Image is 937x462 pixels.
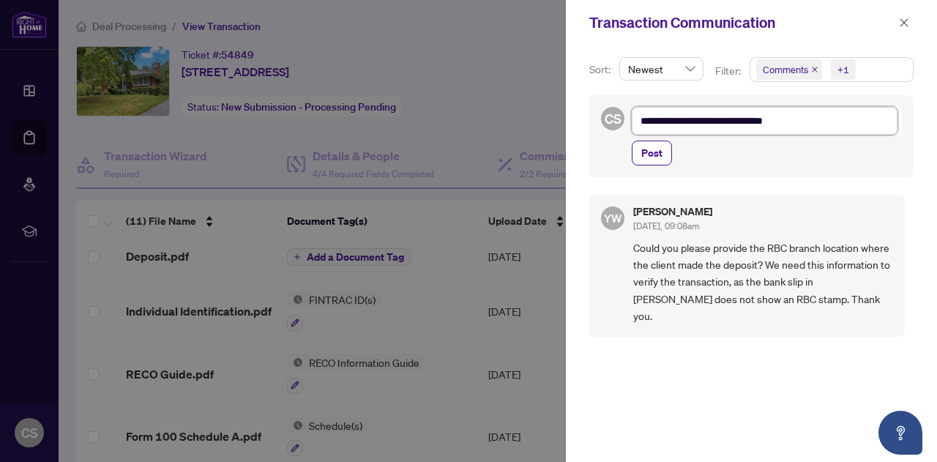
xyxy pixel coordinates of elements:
[589,62,613,78] p: Sort:
[633,220,699,231] span: [DATE], 09:08am
[605,108,621,129] span: CS
[633,206,712,217] h5: [PERSON_NAME]
[628,58,695,80] span: Newest
[715,63,743,79] p: Filter:
[837,62,849,77] div: +1
[878,411,922,455] button: Open asap
[756,59,822,80] span: Comments
[899,18,909,28] span: close
[589,12,895,34] div: Transaction Communication
[811,66,818,73] span: close
[763,62,808,77] span: Comments
[632,141,672,165] button: Post
[604,209,622,227] span: YW
[641,141,662,165] span: Post
[633,239,893,325] span: Could you please provide the RBC branch location where the client made the deposit? We need this ...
